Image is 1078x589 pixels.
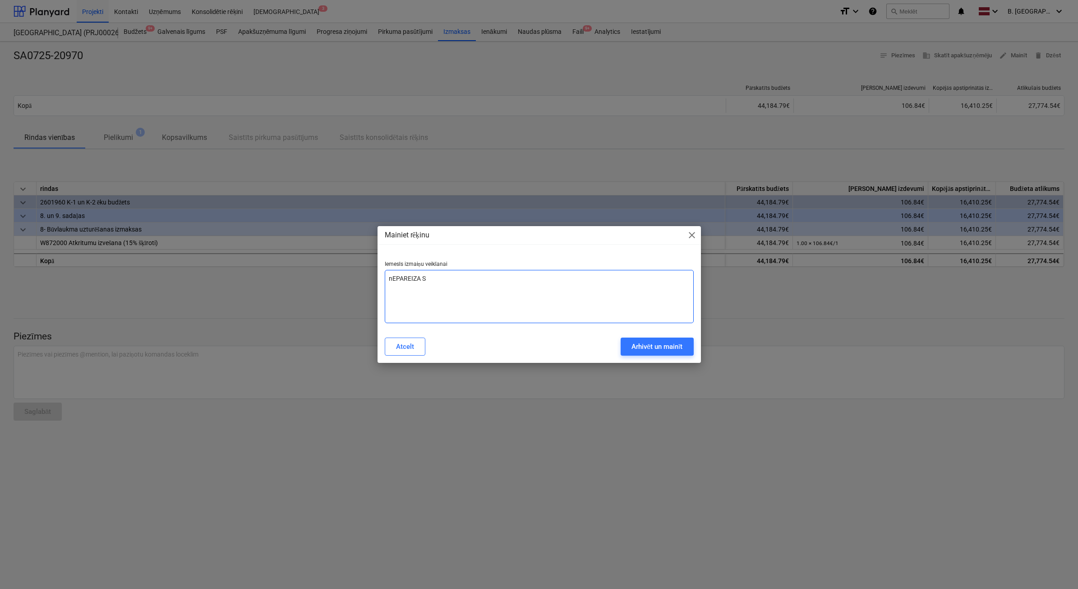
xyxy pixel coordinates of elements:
p: Mainiet rēķinu [385,230,429,241]
div: Atcelt [396,341,414,352]
div: Arhivēt un mainīt [631,341,683,352]
p: Iemesls izmaiņu veikšanai [385,261,694,270]
textarea: nEPAREIZA [385,270,694,323]
button: Atcelt [385,338,425,356]
span: close [686,230,697,241]
button: Arhivēt un mainīt [621,338,694,356]
iframe: Chat Widget [1033,546,1078,589]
